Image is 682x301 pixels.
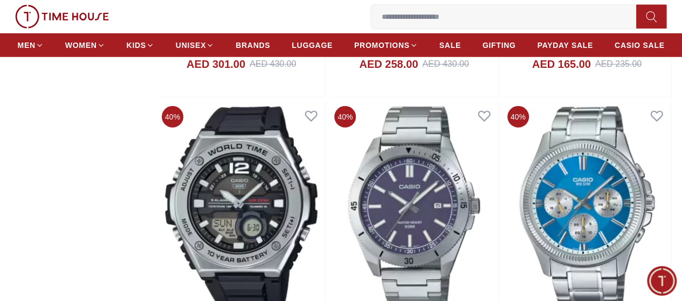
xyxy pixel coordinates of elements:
[647,266,677,296] div: Chat Widget
[537,36,593,55] a: PAYDAY SALE
[354,36,418,55] a: PROMOTIONS
[187,57,245,72] h4: AED 301.00
[483,40,516,51] span: GIFTING
[439,36,461,55] a: SALE
[15,5,109,29] img: ...
[236,36,270,55] a: BRANDS
[292,36,333,55] a: LUGGAGE
[354,40,410,51] span: PROMOTIONS
[483,36,516,55] a: GIFTING
[176,36,214,55] a: UNISEX
[439,40,461,51] span: SALE
[292,40,333,51] span: LUGGAGE
[595,58,642,71] div: AED 235.00
[65,40,97,51] span: WOMEN
[65,36,105,55] a: WOMEN
[507,106,529,128] span: 40 %
[334,106,356,128] span: 40 %
[127,36,154,55] a: KIDS
[176,40,206,51] span: UNISEX
[615,36,665,55] a: CASIO SALE
[615,40,665,51] span: CASIO SALE
[537,40,593,51] span: PAYDAY SALE
[162,106,183,128] span: 40 %
[532,57,591,72] h4: AED 165.00
[250,58,296,71] div: AED 430.00
[359,57,418,72] h4: AED 258.00
[18,40,36,51] span: MEN
[236,40,270,51] span: BRANDS
[18,36,44,55] a: MEN
[422,58,469,71] div: AED 430.00
[127,40,146,51] span: KIDS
